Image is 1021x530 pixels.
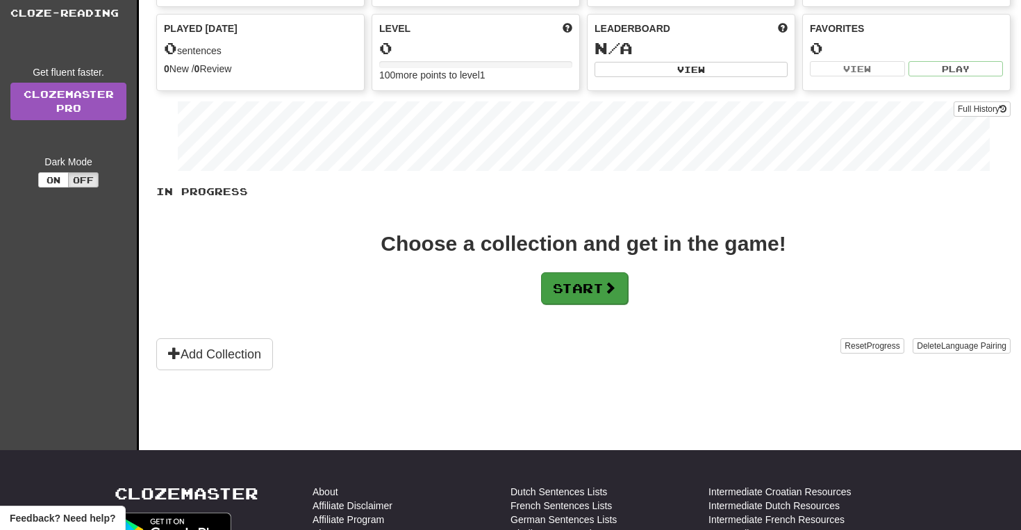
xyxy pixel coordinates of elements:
[164,62,357,76] div: New / Review
[164,40,357,58] div: sentences
[313,485,338,499] a: About
[941,341,1006,351] span: Language Pairing
[10,511,115,525] span: Open feedback widget
[510,513,617,527] a: German Sentences Lists
[164,63,169,74] strong: 0
[381,233,786,254] div: Choose a collection and get in the game!
[379,68,572,82] div: 100 more points to level 1
[313,513,384,527] a: Affiliate Program
[954,101,1011,117] button: Full History
[840,338,904,354] button: ResetProgress
[115,485,258,502] a: Clozemaster
[379,40,572,57] div: 0
[510,499,612,513] a: French Sentences Lists
[778,22,788,35] span: This week in points, UTC
[156,338,273,370] button: Add Collection
[156,185,1011,199] p: In Progress
[10,83,126,120] a: ClozemasterPro
[810,40,1003,57] div: 0
[379,22,410,35] span: Level
[913,338,1011,354] button: DeleteLanguage Pairing
[164,38,177,58] span: 0
[810,61,905,76] button: View
[595,38,633,58] span: N/A
[708,485,851,499] a: Intermediate Croatian Resources
[708,513,845,527] a: Intermediate French Resources
[541,272,628,304] button: Start
[194,63,200,74] strong: 0
[164,22,238,35] span: Played [DATE]
[595,22,670,35] span: Leaderboard
[38,172,69,188] button: On
[563,22,572,35] span: Score more points to level up
[313,499,392,513] a: Affiliate Disclaimer
[867,341,900,351] span: Progress
[595,62,788,77] button: View
[68,172,99,188] button: Off
[510,485,607,499] a: Dutch Sentences Lists
[10,65,126,79] div: Get fluent faster.
[810,22,1003,35] div: Favorites
[908,61,1004,76] button: Play
[708,499,840,513] a: Intermediate Dutch Resources
[10,155,126,169] div: Dark Mode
